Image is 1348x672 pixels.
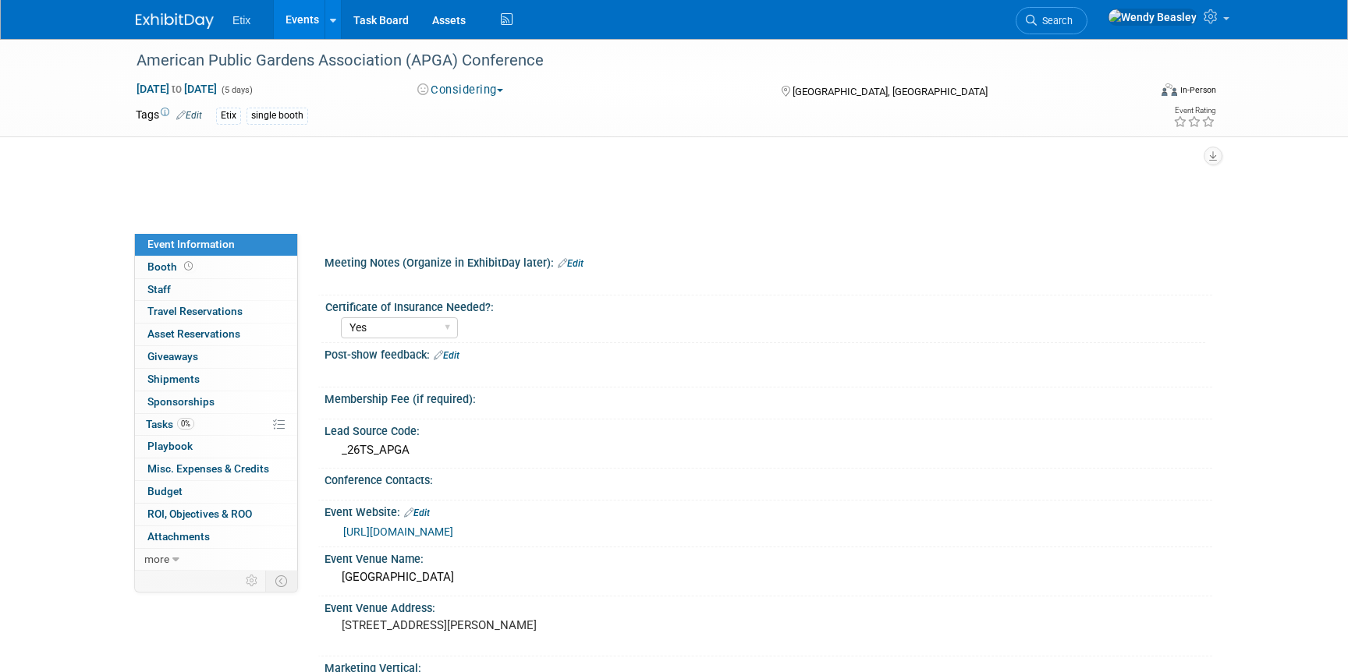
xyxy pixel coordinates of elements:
[239,571,266,591] td: Personalize Event Tab Strip
[135,234,297,256] a: Event Information
[135,391,297,413] a: Sponsorships
[131,47,1124,75] div: American Public Gardens Association (APGA) Conference
[135,436,297,458] a: Playbook
[325,251,1212,271] div: Meeting Notes (Organize in ExhibitDay later):
[135,504,297,525] a: ROI, Objectives & ROO
[135,369,297,391] a: Shipments
[136,82,218,96] span: [DATE] [DATE]
[147,485,183,497] span: Budget
[232,14,250,27] span: Etix
[181,260,196,272] span: Booth not reserved yet
[147,327,240,340] span: Asset Reservations
[1055,81,1216,104] div: Event Format
[135,549,297,571] a: more
[147,508,252,520] span: ROI, Objectives & ROO
[147,350,198,363] span: Giveaways
[325,419,1212,439] div: Lead Source Code:
[135,279,297,301] a: Staff
[325,596,1212,616] div: Event Venue Address:
[135,256,297,278] a: Booth
[1037,15,1073,27] span: Search
[325,547,1212,567] div: Event Venue Name:
[325,469,1212,488] div: Conference Contacts:
[147,260,196,273] span: Booth
[336,438,1201,462] div: _26TS_APGA
[247,108,308,124] div: single booth
[558,258,584,269] a: Edit
[220,85,253,95] span: (5 days)
[1162,83,1177,96] img: Format-Inperson.png
[135,414,297,436] a: Tasks0%
[434,350,459,361] a: Edit
[412,82,509,98] button: Considering
[144,553,169,565] span: more
[1016,7,1087,34] a: Search
[793,86,988,97] span: [GEOGRAPHIC_DATA], [GEOGRAPHIC_DATA]
[135,324,297,345] a: Asset Reservations
[147,440,193,452] span: Playbook
[135,301,297,323] a: Travel Reservations
[135,346,297,368] a: Giveaways
[1108,9,1197,26] img: Wendy Beasley
[147,462,269,475] span: Misc. Expenses & Credits
[404,508,430,518] a: Edit
[1173,107,1215,115] div: Event Rating
[147,530,210,543] span: Attachments
[136,107,202,125] td: Tags
[177,418,194,430] span: 0%
[325,343,1212,363] div: Post-show feedback:
[147,305,243,317] span: Travel Reservations
[136,13,214,29] img: ExhibitDay
[266,571,298,591] td: Toggle Event Tabs
[169,83,184,95] span: to
[176,110,202,121] a: Edit
[147,238,235,250] span: Event Information
[147,373,200,385] span: Shipments
[325,295,1205,315] div: Certificate of Insurance Needed?:
[147,395,215,408] span: Sponsorships
[336,565,1201,589] div: [GEOGRAPHIC_DATA]
[135,458,297,480] a: Misc. Expenses & Credits
[325,500,1212,521] div: Event Website:
[343,525,453,538] a: [URL][DOMAIN_NAME]
[135,481,297,503] a: Budget
[146,418,194,430] span: Tasks
[325,387,1212,407] div: Membership Fee (if required):
[216,108,241,124] div: Etix
[147,283,171,295] span: Staff
[1179,84,1216,96] div: In-Person
[342,618,677,632] pre: [STREET_ADDRESS][PERSON_NAME]
[135,526,297,548] a: Attachments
